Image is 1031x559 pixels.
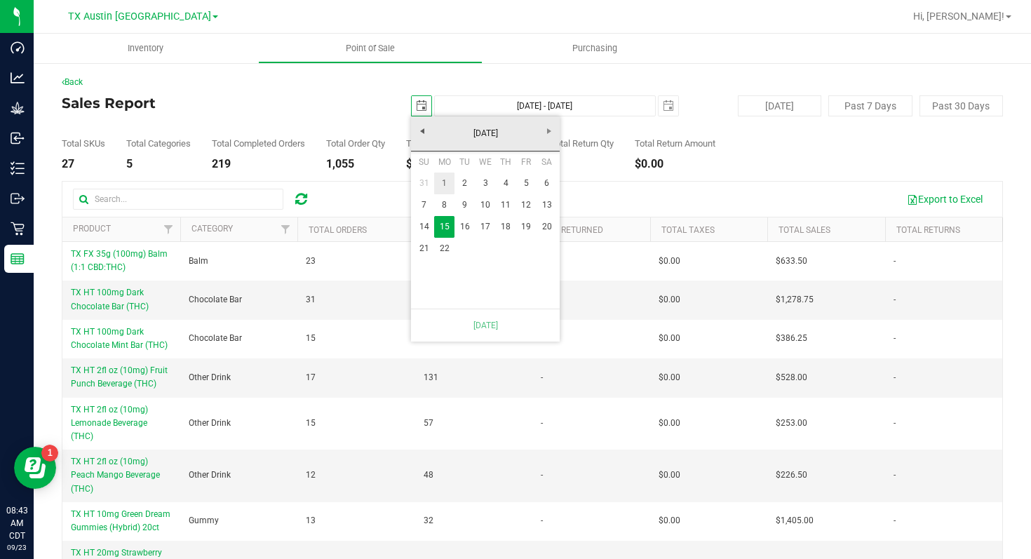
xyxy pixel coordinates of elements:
[189,332,242,345] span: Chocolate Bar
[189,469,231,482] span: Other Drink
[406,159,452,170] div: $0.00
[306,371,316,384] span: 17
[537,216,557,238] a: 20
[516,216,537,238] a: 19
[776,293,814,307] span: $1,278.75
[11,252,25,266] inline-svg: Reports
[414,173,434,194] a: 31
[541,469,543,482] span: -
[537,173,557,194] a: 6
[11,71,25,85] inline-svg: Analytics
[189,293,242,307] span: Chocolate Bar
[483,34,707,63] a: Purchasing
[411,120,433,142] a: Previous
[424,469,433,482] span: 48
[212,159,305,170] div: 219
[424,417,433,430] span: 57
[434,238,454,260] a: 22
[306,469,316,482] span: 12
[126,159,191,170] div: 5
[424,371,438,384] span: 131
[635,159,715,170] div: $0.00
[41,445,58,462] iframe: Resource center unread badge
[659,514,680,527] span: $0.00
[516,194,537,216] a: 12
[274,217,297,241] a: Filter
[189,417,231,430] span: Other Drink
[306,514,316,527] span: 13
[327,42,414,55] span: Point of Sale
[776,255,807,268] span: $633.50
[659,332,680,345] span: $0.00
[919,95,1003,116] button: Past 30 Days
[71,327,168,350] span: TX HT 100mg Dark Chocolate Mint Bar (THC)
[537,194,557,216] a: 13
[476,173,496,194] a: 3
[68,11,211,22] span: TX Austin [GEOGRAPHIC_DATA]
[62,159,105,170] div: 27
[541,514,543,527] span: -
[454,151,475,173] th: Tuesday
[635,139,715,148] div: Total Return Amount
[894,371,896,384] span: -
[434,151,454,173] th: Monday
[326,139,385,148] div: Total Order Qty
[62,77,83,87] a: Back
[6,542,27,553] p: 09/23
[776,332,807,345] span: $386.25
[828,95,912,116] button: Past 7 Days
[73,189,283,210] input: Search...
[537,151,557,173] th: Saturday
[541,371,543,384] span: -
[109,42,182,55] span: Inventory
[659,417,680,430] span: $0.00
[14,447,56,489] iframe: Resource center
[476,216,496,238] a: 17
[541,417,543,430] span: -
[496,216,516,238] a: 18
[544,225,603,235] a: Qty Returned
[62,95,375,111] h4: Sales Report
[326,159,385,170] div: 1,055
[71,509,170,532] span: TX HT 10mg Green Dream Gummies (Hybrid) 20ct
[776,469,807,482] span: $226.50
[414,194,434,216] a: 7
[306,417,316,430] span: 15
[212,139,305,148] div: Total Completed Orders
[496,194,516,216] a: 11
[659,96,678,116] span: select
[434,173,454,194] a: 1
[894,469,896,482] span: -
[551,159,614,170] div: 0
[913,11,1004,22] span: Hi, [PERSON_NAME]!
[306,293,316,307] span: 31
[71,365,168,389] span: TX HT 2fl oz (10mg) Fruit Punch Beverage (THC)
[258,34,483,63] a: Point of Sale
[894,514,896,527] span: -
[11,41,25,55] inline-svg: Dashboard
[894,417,896,430] span: -
[661,225,715,235] a: Total Taxes
[659,255,680,268] span: $0.00
[410,123,561,144] a: [DATE]
[71,288,149,311] span: TX HT 100mg Dark Chocolate Bar (THC)
[659,469,680,482] span: $0.00
[496,151,516,173] th: Thursday
[406,139,452,148] div: Total Taxes
[896,225,960,235] a: Total Returns
[776,514,814,527] span: $1,405.00
[454,216,475,238] a: 16
[306,255,316,268] span: 23
[414,151,434,173] th: Sunday
[11,131,25,145] inline-svg: Inbound
[189,371,231,384] span: Other Drink
[71,457,160,493] span: TX HT 2fl oz (10mg) Peach Mango Beverage (THC)
[306,332,316,345] span: 15
[659,293,680,307] span: $0.00
[424,514,433,527] span: 32
[73,224,111,234] a: Product
[551,139,614,148] div: Total Return Qty
[191,224,233,234] a: Category
[434,216,454,238] a: 15
[126,139,191,148] div: Total Categories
